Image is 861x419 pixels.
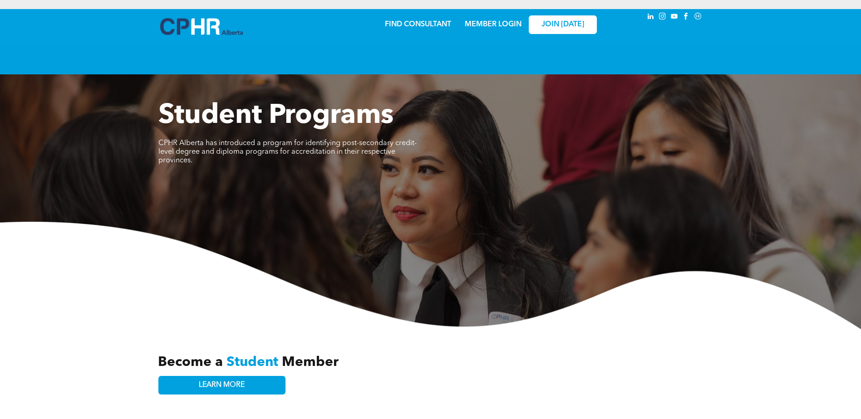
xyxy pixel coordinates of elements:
span: Student Programs [158,102,394,130]
a: youtube [669,11,679,24]
a: LEARN MORE [158,376,285,395]
img: A blue and white logo for cp alberta [160,18,243,35]
span: CPHR Alberta has introduced a program for identifying post-secondary credit-level degree and dipl... [158,140,417,164]
span: LEARN MORE [199,381,245,390]
span: Become a [158,356,223,369]
span: Member [282,356,339,369]
a: FIND CONSULTANT [385,21,451,28]
a: facebook [681,11,691,24]
a: MEMBER LOGIN [465,21,522,28]
span: JOIN [DATE] [541,20,584,29]
a: Social network [693,11,703,24]
a: instagram [658,11,668,24]
a: JOIN [DATE] [529,15,597,34]
span: Student [226,356,278,369]
a: linkedin [646,11,656,24]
